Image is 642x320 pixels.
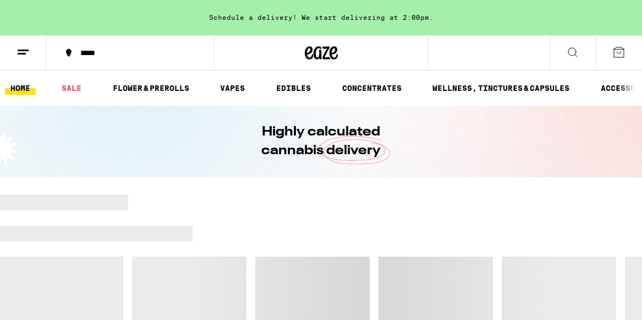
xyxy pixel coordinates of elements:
a: HOME [5,82,36,95]
a: WELLNESS, TINCTURES & CAPSULES [427,82,575,95]
a: EDIBLES [271,82,316,95]
iframe: Opens a widget where you can find more information [572,287,631,314]
a: VAPES [215,82,250,95]
a: SALE [56,82,87,95]
h1: Highly calculated cannabis delivery [231,123,412,160]
a: FLOWER & PREROLLS [107,82,195,95]
a: CONCENTRATES [337,82,407,95]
